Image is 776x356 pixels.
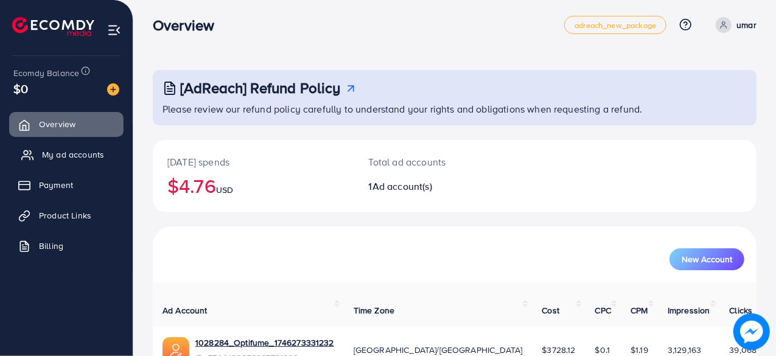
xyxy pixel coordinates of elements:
[369,155,491,169] p: Total ad accounts
[107,23,121,37] img: menu
[575,21,656,29] span: adreach_new_package
[542,304,559,316] span: Cost
[167,155,340,169] p: [DATE] spends
[9,142,124,167] a: My ad accounts
[39,209,91,222] span: Product Links
[354,344,523,356] span: [GEOGRAPHIC_DATA]/[GEOGRAPHIC_DATA]
[107,83,119,96] img: image
[595,304,611,316] span: CPC
[354,304,394,316] span: Time Zone
[631,304,648,316] span: CPM
[167,174,340,197] h2: $4.76
[9,112,124,136] a: Overview
[669,248,744,270] button: New Account
[12,17,94,36] img: logo
[153,16,224,34] h3: Overview
[730,344,757,356] span: 39,068
[668,304,710,316] span: Impression
[369,181,491,192] h2: 1
[195,337,334,349] a: 1028284_Optifume_1746273331232
[631,344,648,356] span: $1.19
[39,240,63,252] span: Billing
[564,16,666,34] a: adreach_new_package
[9,234,124,258] a: Billing
[9,203,124,228] a: Product Links
[595,344,610,356] span: $0.1
[682,255,732,264] span: New Account
[736,18,757,32] p: umar
[42,148,104,161] span: My ad accounts
[180,79,341,97] h3: [AdReach] Refund Policy
[9,173,124,197] a: Payment
[733,313,770,350] img: image
[39,118,75,130] span: Overview
[163,304,208,316] span: Ad Account
[372,180,432,193] span: Ad account(s)
[711,17,757,33] a: umar
[163,102,749,116] p: Please review our refund policy carefully to understand your rights and obligations when requesti...
[13,67,79,79] span: Ecomdy Balance
[730,304,753,316] span: Clicks
[542,344,575,356] span: $3728.12
[39,179,73,191] span: Payment
[668,344,701,356] span: 3,129,163
[13,80,28,97] span: $0
[216,184,233,196] span: USD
